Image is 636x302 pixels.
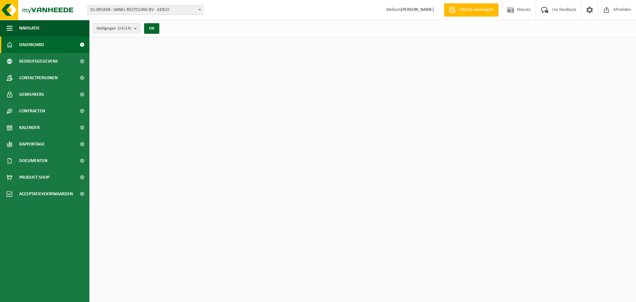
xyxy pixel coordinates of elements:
[19,186,73,202] span: Acceptatievoorwaarden
[19,70,58,86] span: Contactpersonen
[19,53,58,70] span: Bedrijfsgegevens
[96,24,131,33] span: Vestigingen
[444,3,499,17] a: Offerte aanvragen
[144,23,159,34] button: OK
[88,5,203,15] span: 01-091658 - SANEL RECYCLING BV - EEKLO
[19,20,40,36] span: Navigatie
[19,136,45,152] span: Rapportage
[457,7,495,13] span: Offerte aanvragen
[401,7,434,12] strong: [PERSON_NAME]
[118,26,131,30] count: (14/14)
[19,169,49,186] span: Product Shop
[19,86,44,103] span: Gebruikers
[19,103,45,119] span: Contracten
[19,119,40,136] span: Kalender
[93,23,140,33] button: Vestigingen(14/14)
[19,152,47,169] span: Documenten
[87,5,203,15] span: 01-091658 - SANEL RECYCLING BV - EEKLO
[19,36,44,53] span: Dashboard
